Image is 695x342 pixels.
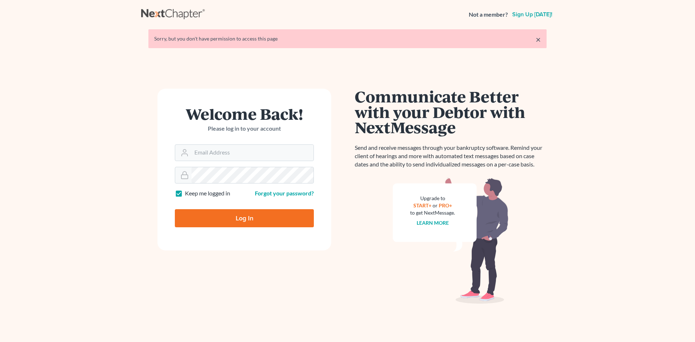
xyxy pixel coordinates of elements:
p: Please log in to your account [175,124,314,133]
a: Forgot your password? [255,190,314,197]
div: Upgrade to [410,195,455,202]
a: × [536,35,541,44]
a: Learn more [417,220,449,226]
h1: Communicate Better with your Debtor with NextMessage [355,89,547,135]
p: Send and receive messages through your bankruptcy software. Remind your client of hearings and mo... [355,144,547,169]
a: START+ [413,202,431,208]
img: nextmessage_bg-59042aed3d76b12b5cd301f8e5b87938c9018125f34e5fa2b7a6b67550977c72.svg [393,177,509,304]
strong: Not a member? [469,10,508,19]
span: or [433,202,438,208]
div: Sorry, but you don't have permission to access this page [154,35,541,42]
a: PRO+ [439,202,452,208]
input: Email Address [191,145,313,161]
div: to get NextMessage. [410,209,455,216]
input: Log In [175,209,314,227]
a: Sign up [DATE]! [511,12,554,17]
h1: Welcome Back! [175,106,314,122]
label: Keep me logged in [185,189,230,198]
